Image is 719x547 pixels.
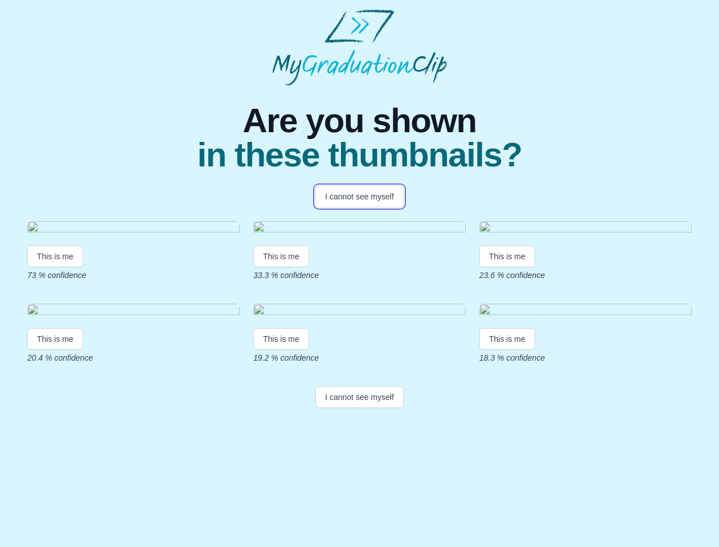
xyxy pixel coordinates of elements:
[253,270,466,281] p: 33.3 % confidence
[27,304,240,319] img: 680870b90c870e35609ac3cee75b3d7fbaf9073a.gif
[315,186,404,207] button: I cannot see myself
[27,221,240,236] img: 639202c02a48e295bd8dd6468cb1e3668855512e.gif
[479,304,692,319] img: 7f0eb56b8fe563d819ed0877b114821956f17a4e.gif
[479,246,535,267] button: This is me
[197,104,521,138] span: Are you shown
[253,221,466,236] img: 6b50bd1226c83fed042558a54f148ccdb04d60b4.gif
[315,386,404,408] button: I cannot see myself
[479,270,692,281] p: 23.6 % confidence
[27,246,83,267] button: This is me
[479,352,692,364] p: 18.3 % confidence
[197,138,521,172] span: in these thumbnails?
[272,9,447,85] img: MyGraduationClip
[479,221,692,236] img: 155e72f583d7c1bdce118f95b054d69ad9f6d09e.gif
[253,304,466,319] img: 84d55c39b02008fcb713c9ba68f12f4fe610a989.gif
[253,352,466,364] p: 19.2 % confidence
[27,352,240,364] p: 20.4 % confidence
[27,270,240,281] p: 73 % confidence
[253,246,309,267] button: This is me
[27,328,83,350] button: This is me
[479,328,535,350] button: This is me
[253,328,309,350] button: This is me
